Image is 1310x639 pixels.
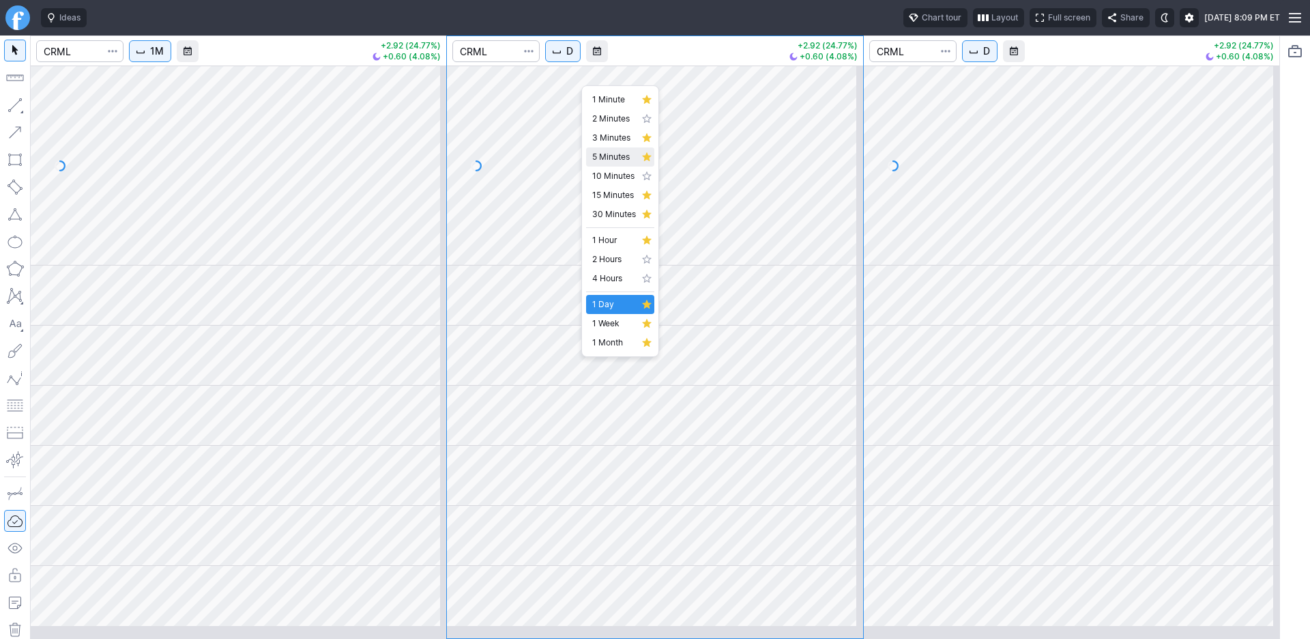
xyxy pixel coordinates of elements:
span: 3 Minutes [592,131,636,145]
span: 5 Minutes [592,150,636,164]
span: 30 Minutes [592,208,636,221]
span: 1 Minute [592,93,636,106]
span: 1 Week [592,317,636,330]
span: 2 Minutes [592,112,636,126]
span: 15 Minutes [592,188,636,202]
span: 1 Day [592,298,636,311]
span: 4 Hours [592,272,636,285]
span: 1 Month [592,336,636,350]
span: 1 Hour [592,233,636,247]
span: 10 Minutes [592,169,636,183]
span: 2 Hours [592,253,636,266]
